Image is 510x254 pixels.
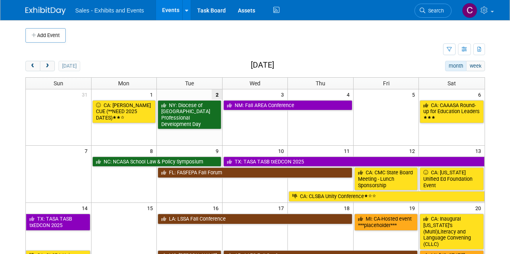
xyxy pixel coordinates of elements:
span: 3 [280,89,287,99]
a: NY: Diocese of [GEOGRAPHIC_DATA] Professional Development Day [158,100,221,130]
span: Sun [54,80,63,87]
span: 16 [212,203,222,213]
button: [DATE] [58,61,80,71]
a: NM: Fall AREA Conference [223,100,352,111]
span: 5 [411,89,418,99]
span: Wed [250,80,260,87]
span: 11 [343,146,353,156]
span: Sales - Exhibits and Events [75,7,144,14]
span: Mon [118,80,129,87]
a: Search [414,4,452,18]
a: CA: [PERSON_NAME] CUE (**NEED 2025 DATES) [92,100,156,123]
span: 8 [149,146,156,156]
button: prev [25,61,40,71]
span: 2 [212,89,222,99]
span: 1 [149,89,156,99]
span: Thu [316,80,325,87]
span: Search [425,8,444,14]
span: 14 [81,203,91,213]
a: CA: Inaugural [US_STATE]’s (Multi)Literacy and Language Convening (CLLC) [420,214,483,250]
img: ExhibitDay [25,7,66,15]
h2: [DATE] [251,61,274,70]
span: 4 [346,89,353,99]
span: 13 [475,146,485,156]
a: CA: CAAASA Round-up for Education Leaders [420,100,483,123]
span: 18 [343,203,353,213]
span: 15 [146,203,156,213]
span: Tue [185,80,194,87]
span: 6 [477,89,485,99]
button: Add Event [25,28,66,43]
span: 7 [84,146,91,156]
a: CA: [US_STATE] Unified Ed Foundation Event [420,167,483,190]
button: month [445,61,466,71]
span: 10 [277,146,287,156]
a: LA: LSSA Fall Conference [158,214,352,224]
span: 12 [408,146,418,156]
a: NC: NCASA School Law & Policy Symposium [92,157,221,167]
a: TX: TASA TASB txEDCON 2025 [26,214,90,230]
span: 19 [408,203,418,213]
a: FL: FASFEPA Fall Forum [158,167,352,178]
button: next [40,61,55,71]
a: CA: CMC State Board Meeting - Lunch Sponsorship [354,167,418,190]
span: Sat [448,80,456,87]
img: Christine Lurz [462,3,477,18]
span: Fri [383,80,389,87]
span: 9 [215,146,222,156]
span: 17 [277,203,287,213]
button: week [466,61,485,71]
span: 20 [475,203,485,213]
span: 31 [81,89,91,99]
a: TX: TASA TASB txEDCON 2025 [223,157,485,167]
a: CA: CLSBA Unity Conference [289,191,484,202]
a: MI: CA-Hosted event ***placeholder*** [354,214,418,230]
